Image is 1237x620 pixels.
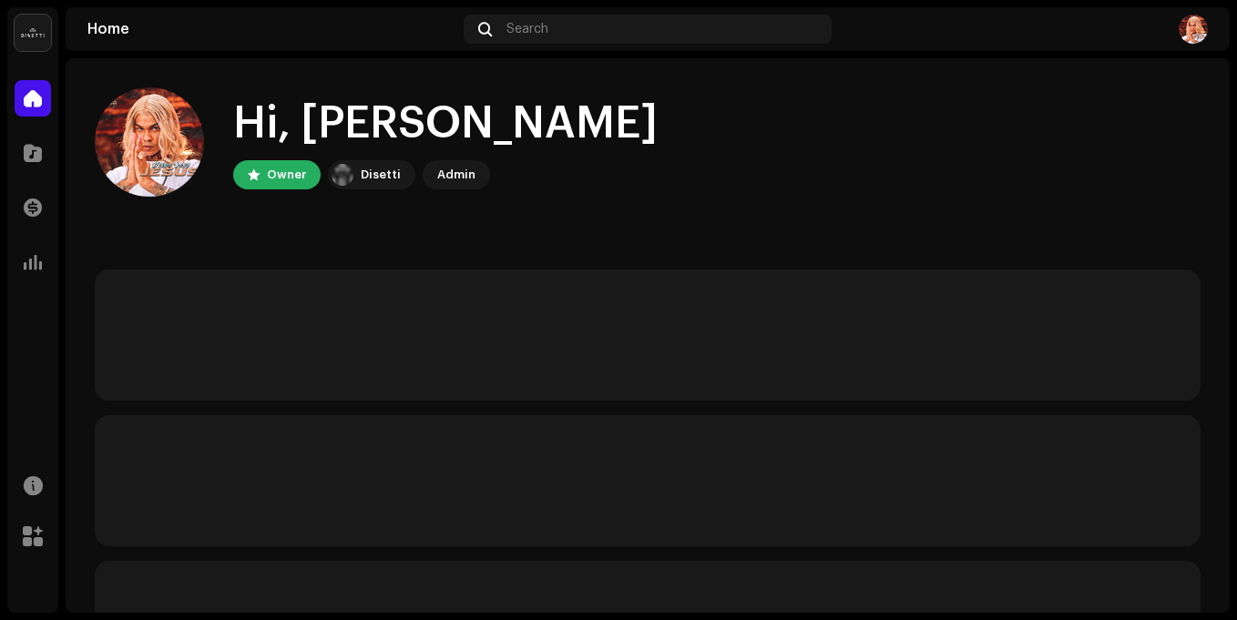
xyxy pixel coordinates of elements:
[87,22,456,36] div: Home
[437,164,475,186] div: Admin
[332,164,353,186] img: 02a7c2d3-3c89-4098-b12f-2ff2945c95ee
[15,15,51,51] img: 02a7c2d3-3c89-4098-b12f-2ff2945c95ee
[233,95,658,153] div: Hi, [PERSON_NAME]
[1179,15,1208,44] img: bf3cc9ec-35ad-4be2-95be-dd9290d1edbe
[361,164,401,186] div: Disetti
[95,87,204,197] img: bf3cc9ec-35ad-4be2-95be-dd9290d1edbe
[506,22,548,36] span: Search
[267,164,306,186] div: Owner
